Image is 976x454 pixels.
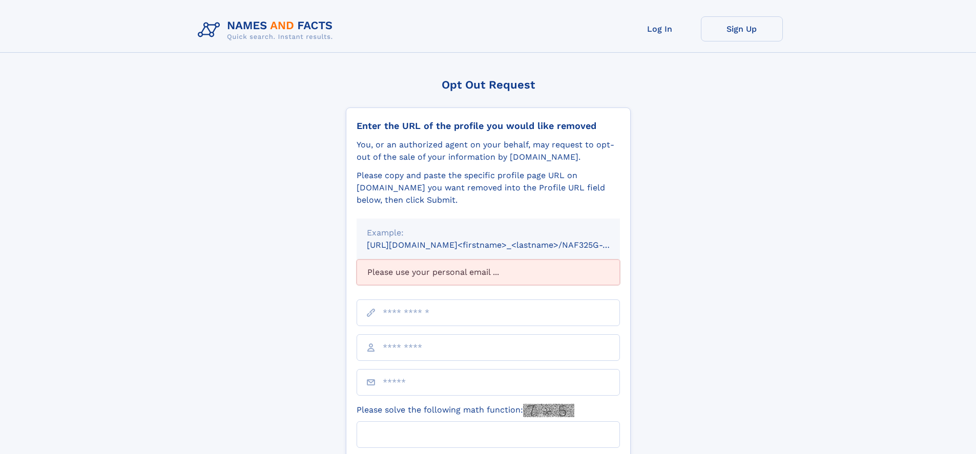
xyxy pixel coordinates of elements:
div: Please use your personal email ... [357,260,620,285]
div: Please copy and paste the specific profile page URL on [DOMAIN_NAME] you want removed into the Pr... [357,169,620,206]
div: Example: [367,227,610,239]
div: Enter the URL of the profile you would like removed [357,120,620,132]
img: Logo Names and Facts [194,16,341,44]
div: Opt Out Request [346,78,631,91]
a: Sign Up [701,16,783,41]
label: Please solve the following math function: [357,404,574,417]
div: You, or an authorized agent on your behalf, may request to opt-out of the sale of your informatio... [357,139,620,163]
small: [URL][DOMAIN_NAME]<firstname>_<lastname>/NAF325G-xxxxxxxx [367,240,639,250]
a: Log In [619,16,701,41]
